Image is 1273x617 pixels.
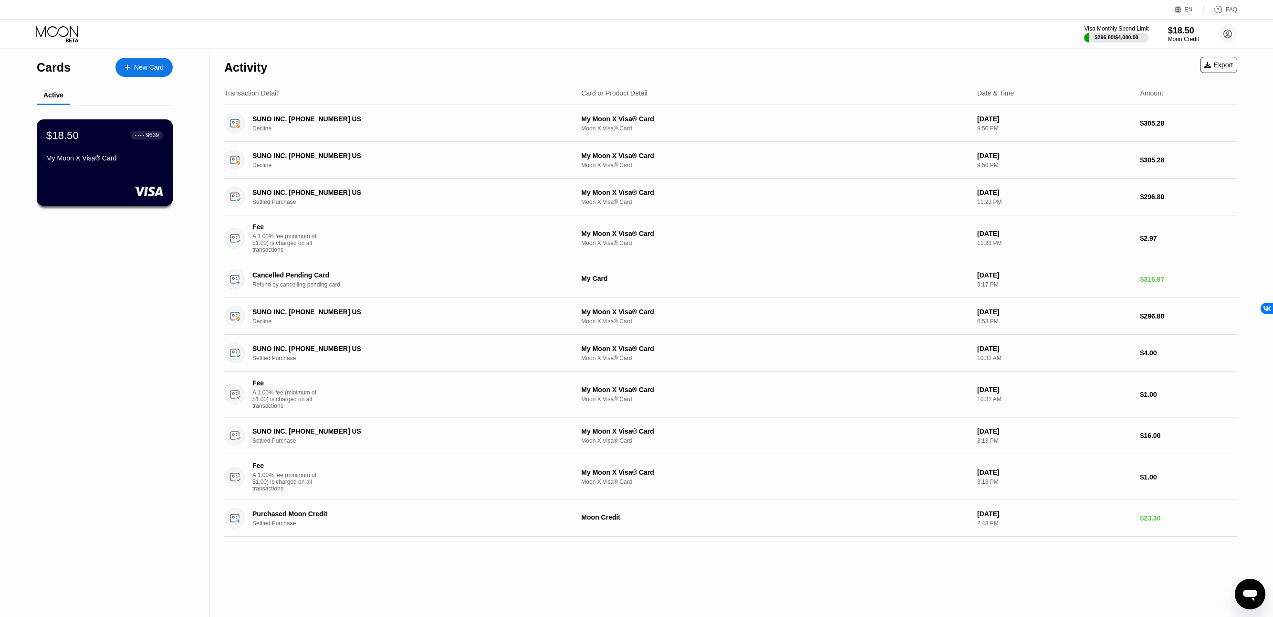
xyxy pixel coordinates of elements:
div: SUNO INC. [PHONE_NUMBER] USDeclineMy Moon X Visa® CardMoon X Visa® Card[DATE]9:50 PM$305.28 [224,105,1237,142]
div: A 1.00% fee (minimum of $1.00) is charged on all transactions [252,233,324,253]
div: $18.50 [1168,26,1199,36]
div: 3:13 PM [977,437,1132,444]
div: $23.30 [1140,514,1237,522]
div: A 1.00% fee (minimum of $1.00) is charged on all transactions [252,389,324,409]
div: Amount [1140,89,1163,97]
div: My Moon X Visa® Card [581,152,970,160]
div: [DATE] [977,189,1132,196]
div: [DATE] [977,468,1132,476]
div: My Moon X Visa® Card [46,154,163,162]
div: Fee [252,462,319,469]
div: 9:50 PM [977,162,1132,169]
div: SUNO INC. [PHONE_NUMBER] USDeclineMy Moon X Visa® CardMoon X Visa® Card[DATE]6:53 PM$296.80 [224,298,1237,335]
div: Moon X Visa® Card [581,437,970,444]
div: Date & Time [977,89,1014,97]
div: Activity [224,61,267,74]
div: 10:32 AM [977,396,1132,403]
div: Decline [252,162,567,169]
div: Cancelled Pending Card [252,271,545,279]
div: $1.00 [1140,391,1237,398]
div: Moon X Visa® Card [581,355,970,362]
div: 2:48 PM [977,520,1132,527]
div: [DATE] [977,230,1132,237]
div: Active [43,91,63,99]
div: 11:23 PM [977,199,1132,205]
div: SUNO INC. [PHONE_NUMBER] USSettled PurchaseMy Moon X Visa® CardMoon X Visa® Card[DATE]3:13 PM$16.00 [224,417,1237,454]
div: [DATE] [977,345,1132,352]
div: New Card [115,58,173,77]
div: 9:17 PM [977,281,1132,288]
div: SUNO INC. [PHONE_NUMBER] USDeclineMy Moon X Visa® CardMoon X Visa® Card[DATE]9:50 PM$305.28 [224,142,1237,179]
div: Moon Credit [581,513,970,521]
div: My Moon X Visa® Card [581,115,970,123]
div: $4.00 [1140,349,1237,357]
div: EN [1185,6,1193,13]
div: Visa Monthly Spend Limit$296.80/$4,000.00 [1084,25,1148,43]
div: $296.80 [1140,193,1237,201]
div: Moon X Visa® Card [581,318,970,325]
div: Settled Purchase [252,437,567,444]
div: $18.50● ● ● ●9639My Moon X Visa® Card [37,120,172,205]
div: Transaction Detail [224,89,278,97]
div: Decline [252,125,567,132]
div: SUNO INC. [PHONE_NUMBER] US [252,308,545,316]
div: SUNO INC. [PHONE_NUMBER] US [252,152,545,160]
div: My Moon X Visa® Card [581,468,970,476]
div: SUNO INC. [PHONE_NUMBER] US [252,427,545,435]
div: New Card [134,64,164,72]
div: Settled Purchase [252,520,567,527]
div: My Card [581,275,970,282]
div: A 1.00% fee (minimum of $1.00) is charged on all transactions [252,472,324,492]
div: [DATE] [977,308,1132,316]
div: Moon X Visa® Card [581,125,970,132]
div: $296.80 [1140,312,1237,320]
div: Cards [37,61,71,74]
div: My Moon X Visa® Card [581,345,970,352]
div: $2.97 [1140,234,1237,242]
div: 3:13 PM [977,479,1132,485]
div: [DATE] [977,427,1132,435]
div: Moon X Visa® Card [581,396,970,403]
div: Moon Credit [1168,36,1199,43]
div: Moon X Visa® Card [581,240,970,246]
div: My Moon X Visa® Card [581,189,970,196]
div: Card or Product Detail [581,89,647,97]
div: FAQ [1204,5,1237,14]
div: 11:23 PM [977,240,1132,246]
div: [DATE] [977,271,1132,279]
div: SUNO INC. [PHONE_NUMBER] USSettled PurchaseMy Moon X Visa® CardMoon X Visa® Card[DATE]10:32 AM$4.00 [224,335,1237,372]
div: Purchased Moon Credit [252,510,545,518]
div: SUNO INC. [PHONE_NUMBER] US [252,115,545,123]
div: SUNO INC. [PHONE_NUMBER] US [252,189,545,196]
div: Settled Purchase [252,355,567,362]
div: Cancelled Pending CardRefund by cancelling pending cardMy Card[DATE]9:17 PM$316.97 [224,261,1237,298]
div: 6:53 PM [977,318,1132,325]
div: 9639 [146,132,159,138]
div: Fee [252,223,319,231]
div: Refund by cancelling pending card [252,281,567,288]
div: $296.80 / $4,000.00 [1095,34,1138,40]
div: [DATE] [977,510,1132,518]
div: Fee [252,379,319,387]
div: Settled Purchase [252,199,567,205]
div: [DATE] [977,115,1132,123]
div: $16.00 [1140,432,1237,439]
iframe: Кнопка запуска окна обмена сообщениями [1235,579,1265,609]
div: FeeA 1.00% fee (minimum of $1.00) is charged on all transactionsMy Moon X Visa® CardMoon X Visa® ... [224,372,1237,417]
div: FAQ [1226,6,1237,13]
div: 10:32 AM [977,355,1132,362]
div: SUNO INC. [PHONE_NUMBER] USSettled PurchaseMy Moon X Visa® CardMoon X Visa® Card[DATE]11:23 PM$29... [224,179,1237,215]
div: $18.50Moon Credit [1168,26,1199,43]
div: Export [1204,61,1233,69]
div: Visa Monthly Spend Limit [1084,25,1148,32]
div: EN [1175,5,1204,14]
div: $18.50 [46,129,79,141]
div: $316.97 [1140,276,1237,283]
div: Moon X Visa® Card [581,199,970,205]
div: 9:50 PM [977,125,1132,132]
div: [DATE] [977,152,1132,160]
div: [DATE] [977,386,1132,394]
div: Moon X Visa® Card [581,479,970,485]
div: $305.28 [1140,156,1237,164]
